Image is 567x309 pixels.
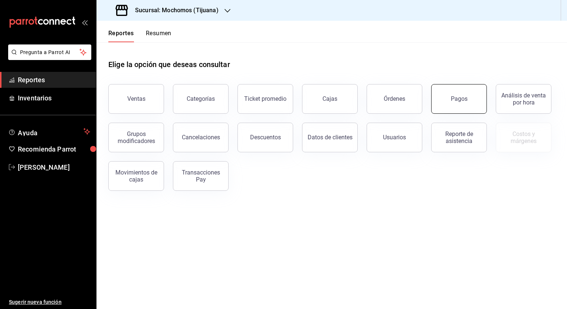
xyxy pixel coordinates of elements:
div: Pagos [451,95,468,102]
div: Categorías [187,95,215,102]
button: Cancelaciones [173,123,229,152]
div: Órdenes [384,95,405,102]
span: Sugerir nueva función [9,298,90,306]
span: Inventarios [18,93,90,103]
div: Usuarios [383,134,406,141]
div: Ticket promedio [244,95,286,102]
button: Grupos modificadores [108,123,164,152]
div: Cajas [322,95,337,102]
button: Datos de clientes [302,123,358,152]
button: Transacciones Pay [173,161,229,191]
span: Ayuda [18,127,81,136]
button: open_drawer_menu [82,19,88,25]
button: Categorías [173,84,229,114]
div: Ventas [127,95,145,102]
span: Recomienda Parrot [18,144,90,154]
button: Pregunta a Parrot AI [8,44,91,60]
button: Usuarios [367,123,422,152]
a: Pregunta a Parrot AI [5,54,91,62]
div: navigation tabs [108,30,171,42]
h1: Elige la opción que deseas consultar [108,59,230,70]
div: Análisis de venta por hora [501,92,547,106]
button: Resumen [146,30,171,42]
button: Reporte de asistencia [431,123,487,152]
button: Contrata inventarios para ver este reporte [496,123,551,152]
div: Reporte de asistencia [436,130,482,144]
button: Cajas [302,84,358,114]
div: Movimientos de cajas [113,169,159,183]
button: Análisis de venta por hora [496,84,551,114]
button: Movimientos de cajas [108,161,164,191]
button: Descuentos [237,123,293,152]
button: Ticket promedio [237,84,293,114]
button: Ventas [108,84,164,114]
button: Pagos [431,84,487,114]
div: Descuentos [250,134,281,141]
div: Transacciones Pay [178,169,224,183]
h3: Sucursal: Mochomos (Tijuana) [129,6,219,15]
div: Datos de clientes [308,134,353,141]
button: Reportes [108,30,134,42]
span: Pregunta a Parrot AI [20,49,80,56]
span: Reportes [18,75,90,85]
div: Costos y márgenes [501,130,547,144]
button: Órdenes [367,84,422,114]
div: Cancelaciones [182,134,220,141]
div: Grupos modificadores [113,130,159,144]
span: [PERSON_NAME] [18,162,90,172]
